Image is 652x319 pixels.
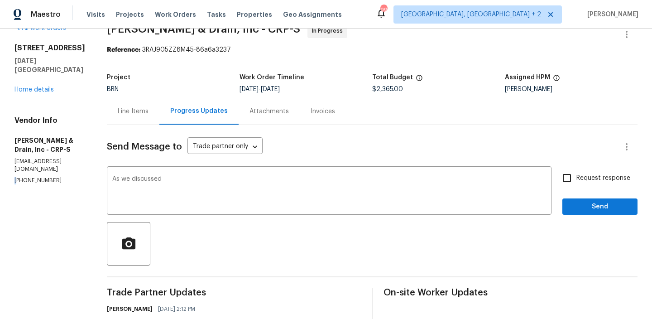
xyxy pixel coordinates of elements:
span: [PERSON_NAME] & Drain, Inc - CRP-S [107,24,300,34]
h5: Total Budget [372,74,413,81]
div: 3RAJ905ZZ8M45-86a6a3237 [107,45,638,54]
span: The hpm assigned to this work order. [553,74,560,86]
h2: [STREET_ADDRESS] [14,43,85,53]
span: Send Message to [107,142,182,151]
span: $2,365.00 [372,86,403,92]
div: Progress Updates [170,106,228,116]
h5: Project [107,74,130,81]
span: Maestro [31,10,61,19]
span: [GEOGRAPHIC_DATA], [GEOGRAPHIC_DATA] + 2 [401,10,541,19]
h5: [PERSON_NAME] & Drain, Inc - CRP-S [14,136,85,154]
span: BRN [107,86,119,92]
div: [PERSON_NAME] [505,86,638,92]
span: Visits [86,10,105,19]
span: Request response [576,174,630,183]
span: [DATE] 2:12 PM [158,304,195,314]
button: Send [562,198,638,215]
span: Trade Partner Updates [107,288,361,297]
p: [EMAIL_ADDRESS][DOMAIN_NAME] [14,158,85,173]
span: Work Orders [155,10,196,19]
h5: [DATE][GEOGRAPHIC_DATA] [14,56,85,74]
span: - [240,86,280,92]
div: Invoices [311,107,335,116]
p: [PHONE_NUMBER] [14,177,85,184]
span: [DATE] [240,86,259,92]
span: Send [570,201,630,213]
span: [PERSON_NAME] [584,10,638,19]
span: Geo Assignments [283,10,342,19]
h6: [PERSON_NAME] [107,304,153,314]
span: [DATE] [261,86,280,92]
h5: Work Order Timeline [240,74,304,81]
textarea: As we discussed [112,176,546,208]
span: Tasks [207,11,226,18]
span: Properties [237,10,272,19]
div: Line Items [118,107,149,116]
span: In Progress [312,26,346,35]
h5: Assigned HPM [505,74,550,81]
div: Trade partner only [187,140,263,155]
span: Projects [116,10,144,19]
div: Attachments [249,107,289,116]
span: On-site Worker Updates [384,288,638,297]
b: Reference: [107,47,140,53]
span: The total cost of line items that have been proposed by Opendoor. This sum includes line items th... [416,74,423,86]
a: Home details [14,87,54,93]
div: 99 [380,5,387,14]
h4: Vendor Info [14,116,85,125]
